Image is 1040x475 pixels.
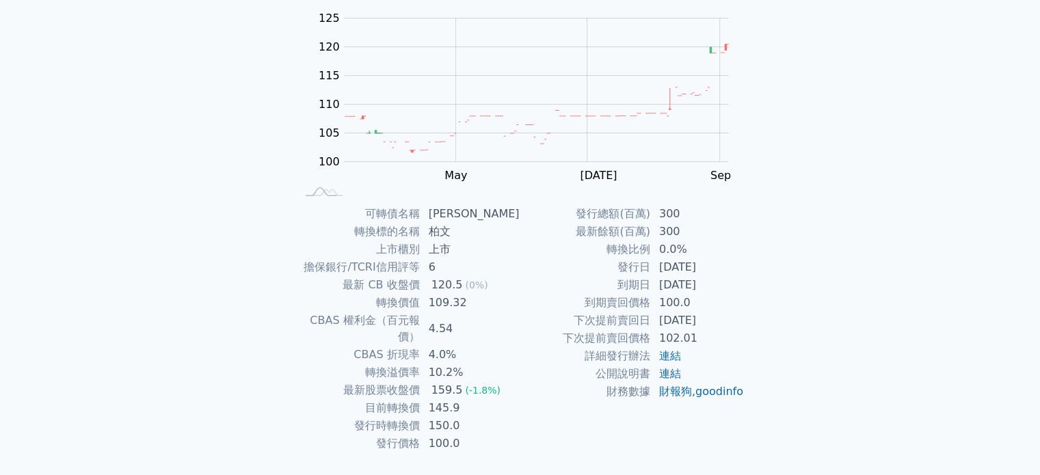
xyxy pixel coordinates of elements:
[296,258,421,276] td: 擔保銀行/TCRI信用評等
[319,40,340,53] tspan: 120
[319,12,340,25] tspan: 125
[520,241,651,258] td: 轉換比例
[421,346,520,364] td: 4.0%
[651,205,745,223] td: 300
[465,280,488,290] span: (0%)
[659,385,692,398] a: 財報狗
[319,98,340,111] tspan: 110
[972,409,1040,475] div: 聊天小工具
[659,367,681,380] a: 連結
[296,346,421,364] td: CBAS 折現率
[651,258,745,276] td: [DATE]
[319,126,340,139] tspan: 105
[651,223,745,241] td: 300
[444,169,467,182] tspan: May
[429,277,466,293] div: 120.5
[520,312,651,329] td: 下次提前賣回日
[520,258,651,276] td: 發行日
[421,258,520,276] td: 6
[972,409,1040,475] iframe: Chat Widget
[465,385,501,396] span: (-1.8%)
[520,205,651,223] td: 發行總額(百萬)
[659,349,681,362] a: 連結
[296,205,421,223] td: 可轉債名稱
[296,381,421,399] td: 最新股票收盤價
[651,294,745,312] td: 100.0
[296,399,421,417] td: 目前轉換價
[429,382,466,398] div: 159.5
[296,276,421,294] td: 最新 CB 收盤價
[421,312,520,346] td: 4.54
[651,312,745,329] td: [DATE]
[319,69,340,82] tspan: 115
[421,435,520,452] td: 100.0
[520,365,651,383] td: 公開說明書
[421,417,520,435] td: 150.0
[651,329,745,347] td: 102.01
[520,347,651,365] td: 詳細發行辦法
[651,241,745,258] td: 0.0%
[296,294,421,312] td: 轉換價值
[710,169,731,182] tspan: Sep
[296,312,421,346] td: CBAS 權利金（百元報價）
[695,385,743,398] a: goodinfo
[421,294,520,312] td: 109.32
[651,276,745,294] td: [DATE]
[520,276,651,294] td: 到期日
[296,223,421,241] td: 轉換標的名稱
[296,241,421,258] td: 上市櫃別
[520,294,651,312] td: 到期賣回價格
[520,223,651,241] td: 最新餘額(百萬)
[421,241,520,258] td: 上市
[296,364,421,381] td: 轉換溢價率
[580,169,617,182] tspan: [DATE]
[296,417,421,435] td: 發行時轉換價
[651,383,745,401] td: ,
[421,223,520,241] td: 柏文
[319,155,340,168] tspan: 100
[421,205,520,223] td: [PERSON_NAME]
[520,329,651,347] td: 下次提前賣回價格
[421,364,520,381] td: 10.2%
[311,12,749,182] g: Chart
[421,399,520,417] td: 145.9
[296,435,421,452] td: 發行價格
[520,383,651,401] td: 財務數據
